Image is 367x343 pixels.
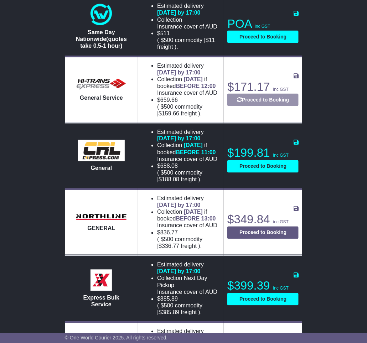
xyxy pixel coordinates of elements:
[204,37,206,43] span: |
[157,156,219,170] span: Insurance cover of AUD $
[157,236,219,250] span: ( ).
[160,296,178,302] span: 885.89
[176,83,200,89] span: BEFORE
[91,270,112,291] img: Border Express: Express Bulk Service
[162,177,179,183] span: 188.08
[175,303,202,309] span: Commodity
[175,237,202,243] span: Commodity
[157,62,219,76] li: Estimated delivery
[157,23,219,37] span: Insurance cover of AUD $
[65,335,168,341] span: © One World Courier 2025. All rights reserved.
[157,129,219,142] li: Estimated delivery
[157,142,219,156] li: Collection
[227,17,299,31] p: POA
[157,177,159,183] span: |
[157,103,219,117] span: ( ).
[273,153,289,158] span: inc GST
[157,110,159,116] span: |
[164,237,174,243] span: 500
[157,76,219,89] li: Collection
[157,202,201,208] span: [DATE] by 17:00
[227,213,299,227] p: $349.84
[181,310,197,316] span: Freight
[227,293,299,306] button: Proceed to Booking
[157,328,219,342] li: Estimated delivery
[227,160,299,173] button: Proceed to Booking
[157,136,201,142] span: [DATE] by 17:00
[162,110,179,116] span: 159.66
[164,170,174,176] span: 500
[181,177,197,183] span: Freight
[157,104,202,116] span: $ $
[201,216,216,222] span: 13:00
[74,78,128,91] img: HiTrans: General Service
[181,243,197,249] span: Freight
[157,170,219,183] span: ( ).
[184,209,203,215] span: [DATE]
[157,170,202,183] span: $ $
[157,275,207,288] span: Next Day Pickup
[157,2,219,16] li: Estimated delivery
[273,87,289,92] span: inc GST
[157,10,201,16] span: [DATE] by 17:00
[227,279,299,293] p: $399.39
[157,16,219,23] li: Collection
[164,37,174,43] span: 500
[157,289,219,302] span: Insurance cover of AUD $
[157,76,216,89] span: if booked
[255,24,270,29] span: inc GST
[157,69,201,76] span: [DATE] by 17:00
[273,220,289,225] span: inc GST
[157,243,159,249] span: |
[157,209,219,222] li: Collection
[157,310,159,316] span: |
[157,303,202,316] span: $ $
[273,286,289,291] span: inc GST
[201,83,216,89] span: 12:00
[157,37,215,50] span: $ $
[157,209,216,222] span: if booked
[160,230,178,236] span: 836.77
[181,110,197,116] span: Freight
[164,303,174,309] span: 500
[160,30,170,36] span: 511
[157,37,219,50] span: ( ).
[162,310,179,316] span: 385.89
[157,44,173,50] span: Freight
[164,104,174,110] span: 500
[175,37,202,43] span: Commodity
[157,237,202,249] span: $ $
[227,227,299,239] button: Proceed to Booking
[175,104,202,110] span: Commodity
[157,275,219,289] li: Collection
[74,213,128,222] img: Northline Distribution: GENERAL
[160,97,178,103] span: 659.66
[209,37,215,43] span: 11
[91,4,112,25] img: One World Courier: Same Day Nationwide(quotes take 0.5-1 hour)
[227,80,299,94] p: $171.17
[91,165,112,171] span: General
[157,89,219,103] span: Insurance cover of AUD $
[227,94,299,106] button: Proceed to Booking
[201,150,216,156] span: 11:00
[160,163,178,169] span: 688.08
[157,222,219,236] span: Insurance cover of AUD $
[157,269,201,275] span: [DATE] by 17:00
[176,150,200,156] span: BEFORE
[175,170,202,176] span: Commodity
[162,243,179,249] span: 336.77
[87,225,115,232] span: GENERAL
[227,31,299,43] button: Proceed to Booking
[157,142,216,155] span: if booked
[157,302,219,316] span: ( ).
[184,76,203,82] span: [DATE]
[227,146,299,160] p: $199.81
[176,216,200,222] span: BEFORE
[76,29,127,49] span: Same Day Nationwide(quotes take 0.5-1 hour)
[83,295,119,308] span: Express Bulk Service
[78,140,125,161] img: CRL: General
[157,195,219,209] li: Estimated delivery
[184,142,203,149] span: [DATE]
[80,95,123,101] span: General Service
[157,261,219,275] li: Estimated delivery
